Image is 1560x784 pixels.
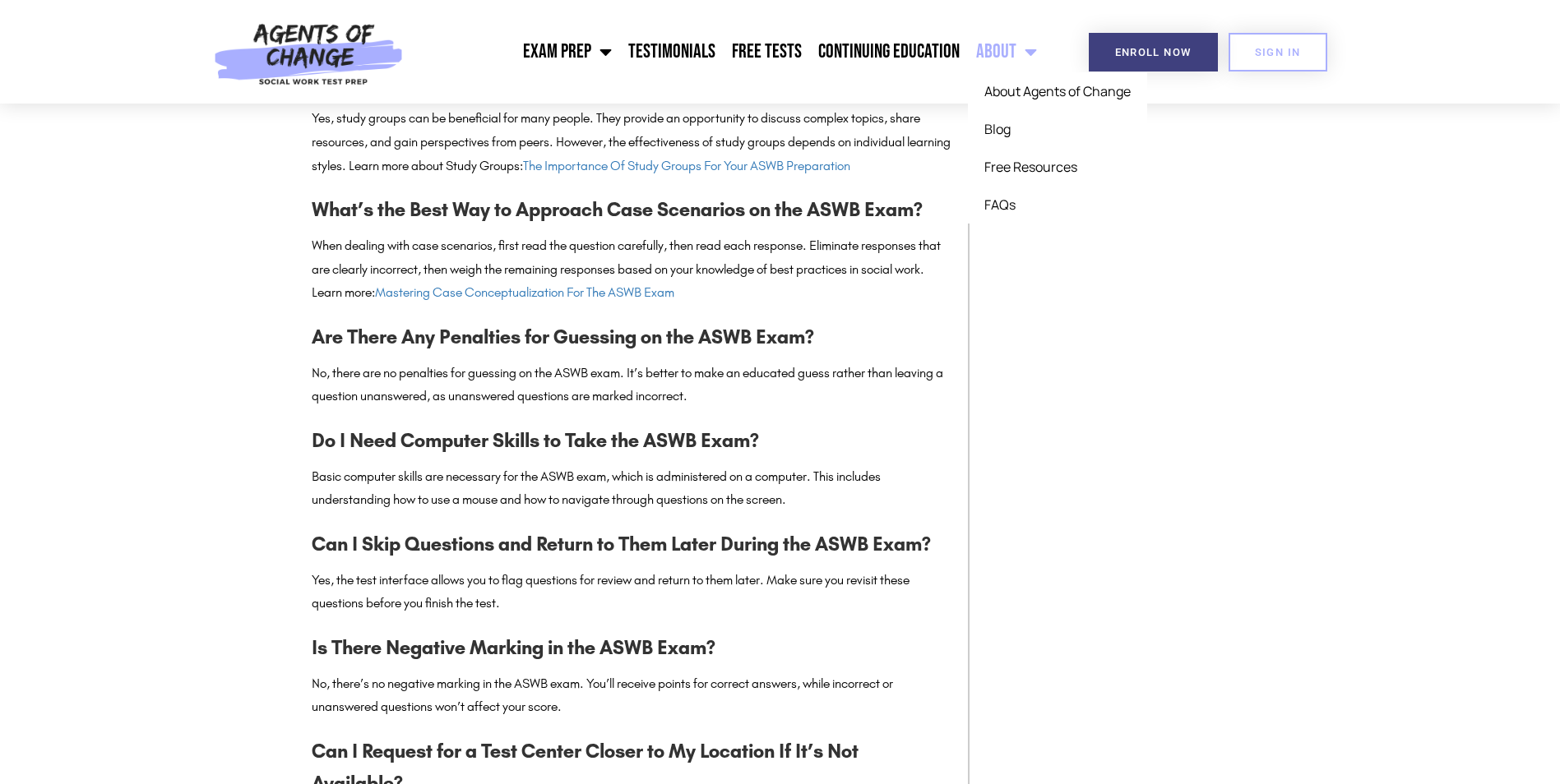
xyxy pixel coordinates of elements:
[724,31,810,72] a: Free Tests
[968,72,1147,224] ul: About
[968,110,1147,148] a: Blog
[620,31,724,72] a: Testimonials
[312,362,951,409] p: No, there are no penalties for guessing on the ASWB exam. It’s better to make an educated guess r...
[1115,47,1192,58] span: Enroll Now
[312,425,951,456] h3: Do I Need Computer Skills to Take the ASWB Exam?
[312,569,951,616] p: Yes, the test interface allows you to flag questions for review and return to them later. Make su...
[810,31,968,72] a: Continuing Education
[523,158,850,173] a: The Importance Of Study Groups For Your ASWB Preparation
[1255,47,1301,58] span: SIGN IN
[968,31,1045,72] a: About
[312,234,951,305] p: When dealing with case scenarios, first read the question carefully, then read each response. Eli...
[312,528,951,560] h3: Can I Skip Questions and Return to Them Later During the ASWB Exam?
[1229,33,1327,71] a: SIGN IN
[968,148,1147,186] a: Free Resources
[515,31,620,72] a: Exam Prep
[312,321,951,353] h3: Are There Any Penalties for Guessing on the ASWB Exam?
[312,107,951,178] p: Yes, study groups can be beneficial for many people. They provide an opportunity to discuss compl...
[968,186,1147,224] a: FAQs
[312,632,951,663] h3: Is There Negative Marking in the ASWB Exam?
[312,465,951,513] p: Basic computer skills are necessary for the ASWB exam, which is administered on a computer. This ...
[412,31,1045,72] nav: Menu
[375,284,674,300] a: Mastering Case Conceptualization For The ASWB Exam
[1089,33,1218,71] a: Enroll Now
[968,72,1147,110] a: About Agents of Change
[312,194,951,225] h3: What’s the Best Way to Approach Case Scenarios on the ASWB Exam?
[312,672,951,720] p: No, there’s no negative marking in the ASWB exam. You’ll receive points for correct answers, whil...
